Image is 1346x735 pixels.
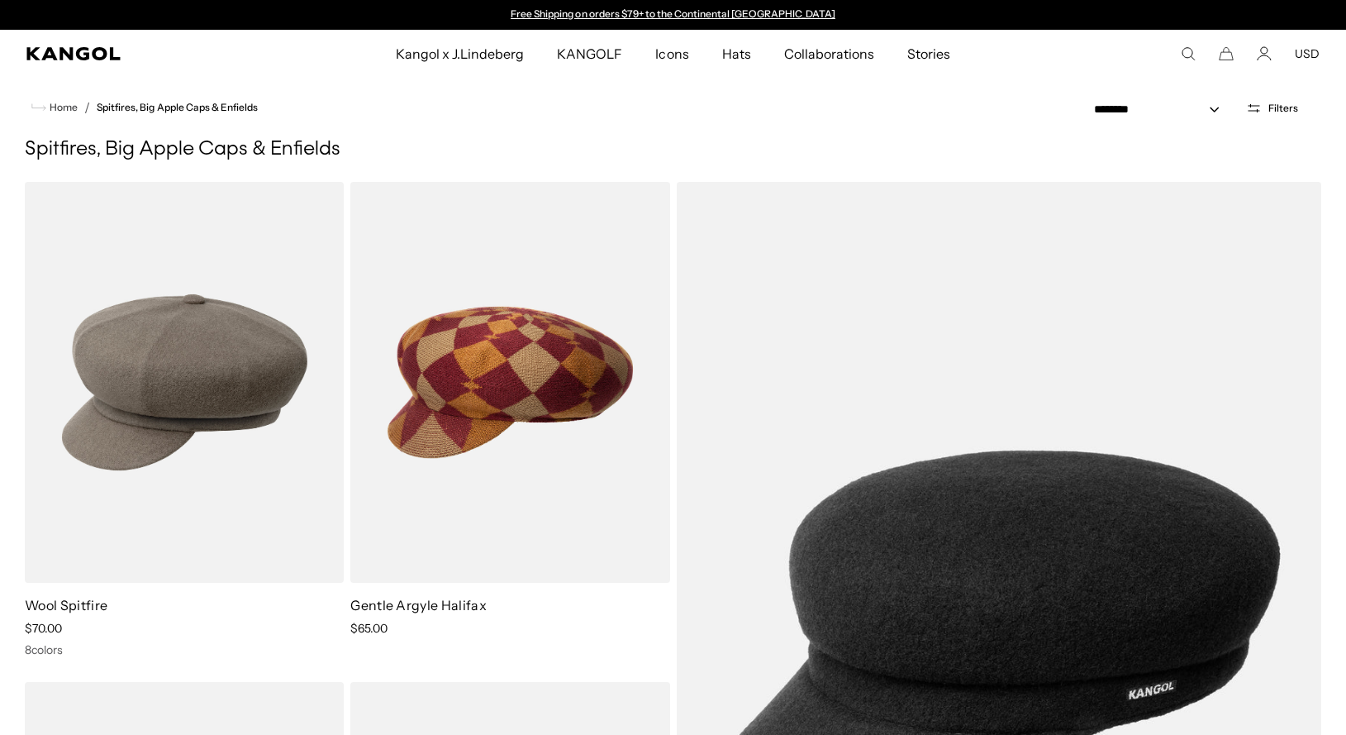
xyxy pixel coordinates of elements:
[350,597,487,613] a: Gentle Argyle Halifax
[557,30,622,78] span: KANGOLF
[706,30,768,78] a: Hats
[1236,101,1308,116] button: Open filters
[722,30,751,78] span: Hats
[31,100,78,115] a: Home
[350,621,388,636] span: $65.00
[78,98,90,117] li: /
[396,30,525,78] span: Kangol x J.Lindeberg
[891,30,967,78] a: Stories
[379,30,541,78] a: Kangol x J.Lindeberg
[1257,46,1272,61] a: Account
[639,30,705,78] a: Icons
[503,8,844,21] slideshow-component: Announcement bar
[784,30,874,78] span: Collaborations
[25,182,344,583] img: Wool Spitfire
[1295,46,1320,61] button: USD
[768,30,891,78] a: Collaborations
[25,137,1321,162] h1: Spitfires, Big Apple Caps & Enfields
[25,597,107,613] a: Wool Spitfire
[350,182,669,583] img: Gentle Argyle Halifax
[1219,46,1234,61] button: Cart
[540,30,639,78] a: KANGOLF
[25,642,344,657] div: 8 colors
[1181,46,1196,61] summary: Search here
[511,7,835,20] a: Free Shipping on orders $79+ to the Continental [GEOGRAPHIC_DATA]
[1268,103,1298,114] span: Filters
[26,47,261,60] a: Kangol
[503,8,844,21] div: 1 of 2
[25,621,62,636] span: $70.00
[907,30,950,78] span: Stories
[1087,101,1236,118] select: Sort by: Featured
[655,30,688,78] span: Icons
[503,8,844,21] div: Announcement
[97,102,258,113] a: Spitfires, Big Apple Caps & Enfields
[46,102,78,113] span: Home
